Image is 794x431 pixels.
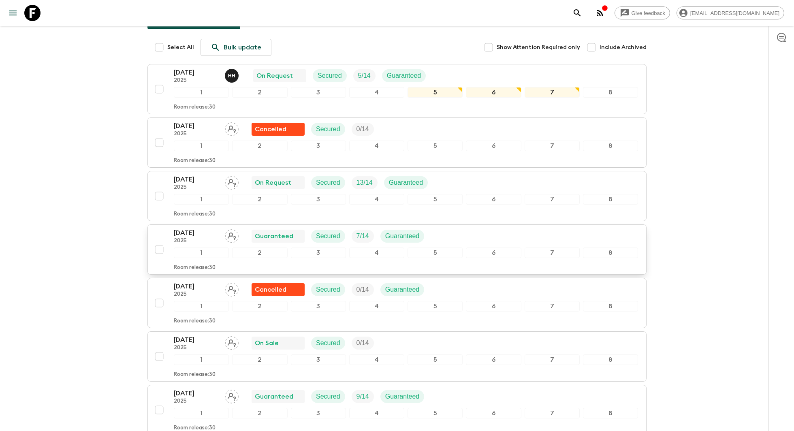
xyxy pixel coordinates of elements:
span: Show Attention Required only [497,43,580,51]
p: 13 / 14 [356,178,373,188]
div: 7 [525,194,580,205]
p: Room release: 30 [174,318,216,324]
div: Secured [311,390,345,403]
div: 8 [583,248,638,258]
div: 2 [232,248,287,258]
p: Secured [316,231,340,241]
p: Room release: 30 [174,211,216,218]
div: 4 [349,354,404,365]
p: Secured [316,178,340,188]
button: [DATE]2025Assign pack leaderFlash Pack cancellationSecuredTrip FillGuaranteed12345678Room release:30 [147,278,647,328]
div: Trip Fill [352,337,374,350]
div: 3 [291,141,346,151]
button: [DATE]2025Assign pack leaderGuaranteedSecuredTrip FillGuaranteed12345678Room release:30 [147,224,647,275]
div: 3 [291,194,346,205]
span: Select All [167,43,194,51]
div: 4 [349,248,404,258]
button: [DATE]2025Assign pack leaderOn SaleSecuredTrip Fill12345678Room release:30 [147,331,647,382]
div: 8 [583,87,638,98]
div: 4 [349,301,404,312]
div: Trip Fill [352,123,374,136]
div: 7 [525,408,580,418]
p: Secured [316,124,340,134]
div: 6 [466,87,521,98]
div: Secured [311,176,345,189]
div: 4 [349,141,404,151]
span: Hicham Hadida [225,71,240,78]
div: 7 [525,248,580,258]
p: Secured [318,71,342,81]
p: [DATE] [174,175,218,184]
span: Assign pack leader [225,339,239,345]
p: 7 / 14 [356,231,369,241]
div: 5 [408,87,463,98]
div: 6 [466,248,521,258]
p: Guaranteed [255,231,293,241]
p: 2025 [174,77,218,84]
div: 5 [408,408,463,418]
div: 6 [466,354,521,365]
div: 5 [408,354,463,365]
div: Trip Fill [352,176,378,189]
span: Assign pack leader [225,178,239,185]
div: 1 [174,354,229,365]
p: Room release: 30 [174,158,216,164]
span: Give feedback [627,10,670,16]
span: Assign pack leader [225,232,239,238]
div: 7 [525,301,580,312]
div: Secured [313,69,347,82]
p: [DATE] [174,228,218,238]
a: Give feedback [615,6,670,19]
p: Guaranteed [387,71,421,81]
div: 5 [408,248,463,258]
p: 0 / 14 [356,338,369,348]
div: 6 [466,408,521,418]
p: On Request [255,178,291,188]
a: Bulk update [201,39,271,56]
div: 7 [525,141,580,151]
p: 0 / 14 [356,124,369,134]
p: Guaranteed [385,285,420,294]
div: 2 [232,354,287,365]
p: Cancelled [255,285,286,294]
button: HH [225,69,240,83]
div: 8 [583,354,638,365]
p: Room release: 30 [174,104,216,111]
div: Trip Fill [352,230,374,243]
div: 8 [583,301,638,312]
p: Secured [316,338,340,348]
p: H H [228,73,236,79]
div: Secured [311,123,345,136]
p: Cancelled [255,124,286,134]
div: Trip Fill [352,390,374,403]
div: Flash Pack cancellation [252,283,305,296]
p: 2025 [174,291,218,298]
div: 1 [174,408,229,418]
p: 2025 [174,345,218,351]
div: 6 [466,194,521,205]
button: [DATE]2025Assign pack leaderFlash Pack cancellationSecuredTrip Fill12345678Room release:30 [147,117,647,168]
div: 2 [232,408,287,418]
div: 2 [232,301,287,312]
button: search adventures [569,5,585,21]
p: [DATE] [174,121,218,131]
p: Guaranteed [385,392,420,401]
p: 0 / 14 [356,285,369,294]
div: 8 [583,141,638,151]
div: Trip Fill [353,69,376,82]
div: 1 [174,194,229,205]
p: Secured [316,392,340,401]
p: [DATE] [174,282,218,291]
p: 2025 [174,184,218,191]
div: Flash Pack cancellation [252,123,305,136]
p: 9 / 14 [356,392,369,401]
div: 8 [583,408,638,418]
div: 8 [583,194,638,205]
span: Assign pack leader [225,285,239,292]
div: Secured [311,337,345,350]
div: 3 [291,408,346,418]
p: Guaranteed [389,178,423,188]
div: 3 [291,301,346,312]
button: [DATE]2025Assign pack leaderOn RequestSecuredTrip FillGuaranteed12345678Room release:30 [147,171,647,221]
p: [DATE] [174,335,218,345]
